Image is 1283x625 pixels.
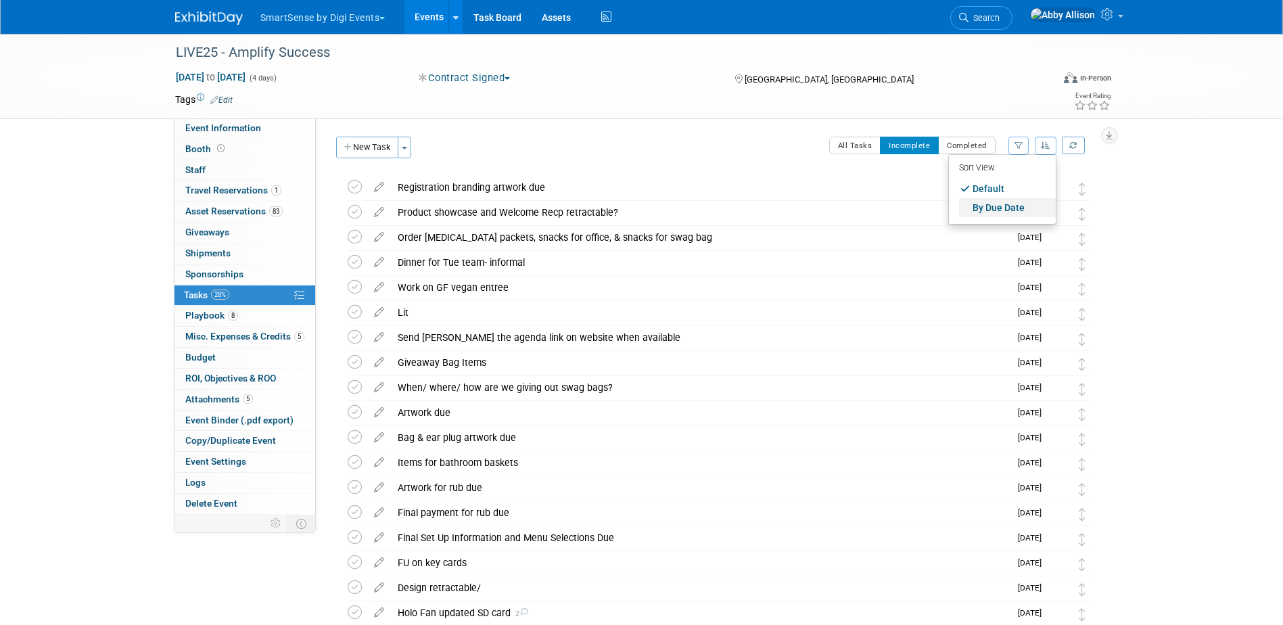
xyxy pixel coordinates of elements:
[185,206,283,216] span: Asset Reservations
[391,401,1010,424] div: Artwork due
[391,426,1010,449] div: Bag & ear plug artwork due
[1048,230,1066,248] img: Abby Allison
[391,601,1010,624] div: Holo Fan updated SD card
[214,143,227,154] span: Booth not reserved yet
[1048,305,1066,323] img: Abby Allison
[204,72,217,83] span: to
[174,390,315,410] a: Attachments5
[1018,533,1048,542] span: [DATE]
[973,70,1112,91] div: Event Format
[1079,483,1086,496] i: Move task
[829,137,881,154] button: All Tasks
[1064,72,1077,83] img: Format-Inperson.png
[745,74,914,85] span: [GEOGRAPHIC_DATA], [GEOGRAPHIC_DATA]
[1048,480,1066,498] img: Abby Allison
[1018,258,1048,267] span: [DATE]
[174,244,315,264] a: Shipments
[185,394,253,404] span: Attachments
[391,201,1010,224] div: Product showcase and Welcome Recp retractable?
[1079,408,1086,421] i: Move task
[367,281,391,294] a: edit
[174,118,315,139] a: Event Information
[1048,330,1066,348] img: Abby Allison
[174,223,315,243] a: Giveaways
[185,143,227,154] span: Booth
[174,139,315,160] a: Booth
[287,515,315,532] td: Toggle Event Tabs
[185,122,261,133] span: Event Information
[391,501,1010,524] div: Final payment for rub due
[391,251,1010,274] div: Dinner for Tue team- informal
[1048,255,1066,273] img: Abby Allison
[391,451,1010,474] div: Items for bathroom baskets
[1079,583,1086,596] i: Move task
[1048,380,1066,398] img: Abby Allison
[367,256,391,269] a: edit
[185,164,206,175] span: Staff
[174,285,315,306] a: Tasks28%
[1018,383,1048,392] span: [DATE]
[174,473,315,493] a: Logs
[1074,93,1111,99] div: Event Rating
[174,160,315,181] a: Staff
[1018,333,1048,342] span: [DATE]
[185,269,243,279] span: Sponsorships
[1062,137,1085,154] a: Refresh
[175,93,233,106] td: Tags
[1079,333,1086,346] i: Move task
[391,351,1010,374] div: Giveaway Bag Items
[367,331,391,344] a: edit
[248,74,277,83] span: (4 days)
[174,494,315,514] a: Delete Event
[1048,580,1066,598] img: Abby Allison
[336,137,398,158] button: New Task
[1048,355,1066,373] img: Abby Allison
[367,432,391,444] a: edit
[391,176,1010,199] div: Registration branding artwork due
[174,327,315,347] a: Misc. Expenses & Credits5
[391,276,1010,299] div: Work on GF vegan entree
[1018,508,1048,517] span: [DATE]
[367,457,391,469] a: edit
[367,206,391,218] a: edit
[1079,558,1086,571] i: Move task
[1079,533,1086,546] i: Move task
[1079,458,1086,471] i: Move task
[174,452,315,472] a: Event Settings
[185,248,231,258] span: Shipments
[1079,73,1111,83] div: In-Person
[391,226,1010,249] div: Order [MEDICAL_DATA] packets, snacks for office, & snacks for swag bag
[950,6,1012,30] a: Search
[880,137,939,154] button: Incomplete
[1048,205,1066,223] img: Abby Allison
[210,95,233,105] a: Edit
[1079,208,1086,221] i: Move task
[185,227,229,237] span: Giveaways
[367,381,391,394] a: edit
[185,435,276,446] span: Copy/Duplicate Event
[1079,358,1086,371] i: Move task
[185,498,237,509] span: Delete Event
[175,11,243,25] img: ExhibitDay
[174,348,315,368] a: Budget
[1079,258,1086,271] i: Move task
[185,456,246,467] span: Event Settings
[185,310,238,321] span: Playbook
[1018,583,1048,593] span: [DATE]
[1048,505,1066,523] img: Abby Allison
[1018,433,1048,442] span: [DATE]
[391,326,1010,349] div: Send [PERSON_NAME] the agenda link on website when available
[367,507,391,519] a: edit
[185,331,304,342] span: Misc. Expenses & Credits
[185,415,294,425] span: Event Binder (.pdf export)
[211,290,229,300] span: 28%
[174,264,315,285] a: Sponsorships
[959,158,1056,179] div: Sort View:
[1079,283,1086,296] i: Move task
[175,71,246,83] span: [DATE] [DATE]
[1030,7,1096,22] img: Abby Allison
[1079,508,1086,521] i: Move task
[1018,308,1048,317] span: [DATE]
[367,557,391,569] a: edit
[228,310,238,321] span: 8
